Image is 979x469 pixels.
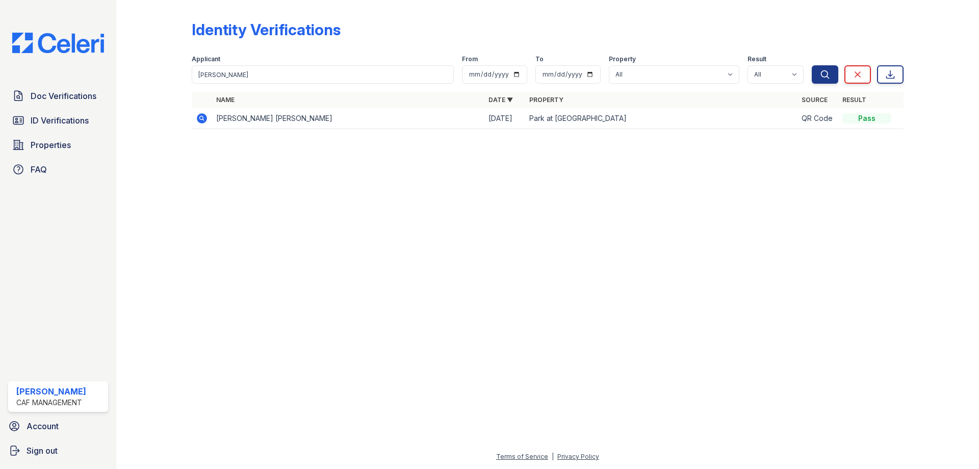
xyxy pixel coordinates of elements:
[525,108,797,129] td: Park at [GEOGRAPHIC_DATA]
[842,113,891,124] div: Pass
[529,96,563,104] a: Property
[8,110,108,131] a: ID Verifications
[27,445,58,457] span: Sign out
[192,65,454,84] input: Search by name or phone number
[488,96,513,104] a: Date ▼
[557,453,599,460] a: Privacy Policy
[484,108,525,129] td: [DATE]
[31,114,89,127] span: ID Verifications
[552,453,554,460] div: |
[4,33,112,53] img: CE_Logo_Blue-a8612792a0a2168367f1c8372b55b34899dd931a85d93a1a3d3e32e68fde9ad4.png
[496,453,548,460] a: Terms of Service
[212,108,484,129] td: [PERSON_NAME] [PERSON_NAME]
[802,96,828,104] a: Source
[16,398,86,408] div: CAF Management
[8,159,108,180] a: FAQ
[748,55,766,63] label: Result
[31,163,47,176] span: FAQ
[8,135,108,155] a: Properties
[192,55,220,63] label: Applicant
[4,440,112,461] a: Sign out
[216,96,235,104] a: Name
[27,420,59,432] span: Account
[4,416,112,436] a: Account
[192,20,341,39] div: Identity Verifications
[462,55,478,63] label: From
[609,55,636,63] label: Property
[31,139,71,151] span: Properties
[797,108,838,129] td: QR Code
[8,86,108,106] a: Doc Verifications
[16,385,86,398] div: [PERSON_NAME]
[842,96,866,104] a: Result
[31,90,96,102] span: Doc Verifications
[535,55,544,63] label: To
